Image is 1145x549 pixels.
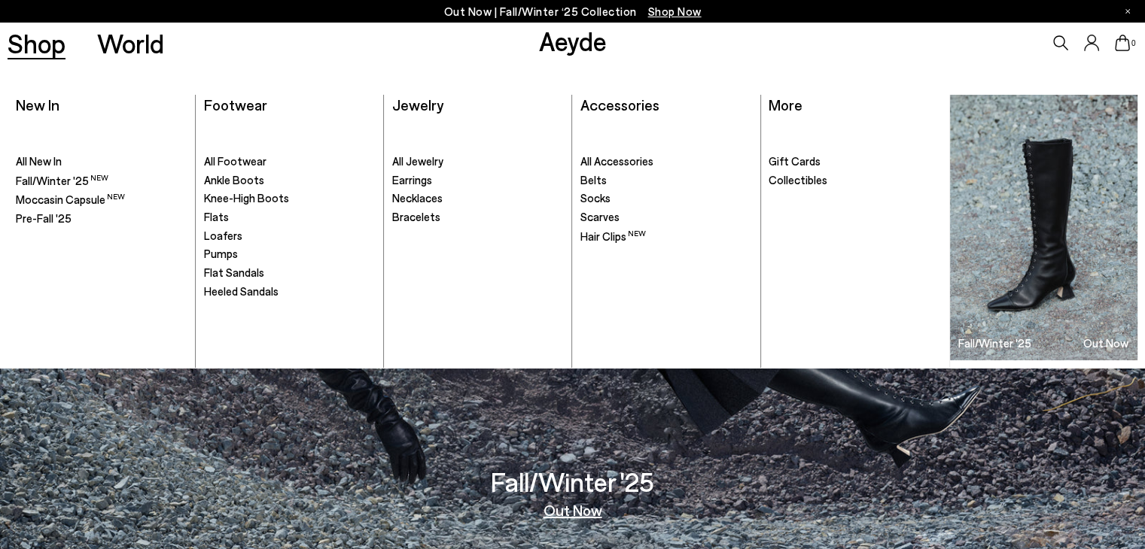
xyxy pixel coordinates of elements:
[580,154,752,169] a: All Accessories
[544,502,602,517] a: Out Now
[392,154,443,168] span: All Jewelry
[958,338,1031,349] h3: Fall/Winter '25
[204,173,376,188] a: Ankle Boots
[539,25,607,56] a: Aeyde
[16,154,62,168] span: All New In
[769,96,802,114] a: More
[392,96,443,114] a: Jewelry
[204,210,376,225] a: Flats
[204,96,267,114] a: Footwear
[580,191,611,205] span: Socks
[1083,338,1128,349] h3: Out Now
[491,469,654,495] h3: Fall/Winter '25
[392,210,564,225] a: Bracelets
[204,210,229,223] span: Flats
[204,173,264,187] span: Ankle Boots
[392,173,432,187] span: Earrings
[16,173,187,189] a: Fall/Winter '25
[16,211,187,226] a: Pre-Fall '25
[769,154,821,168] span: Gift Cards
[16,192,187,208] a: Moccasin Capsule
[204,265,264,279] span: Flat Sandals
[648,5,702,18] span: Navigate to /collections/new-in
[204,284,279,298] span: Heeled Sandals
[392,154,564,169] a: All Jewelry
[392,191,443,205] span: Necklaces
[1115,35,1130,51] a: 0
[204,191,376,206] a: Knee-High Boots
[16,211,72,225] span: Pre-Fall '25
[204,265,376,281] a: Flat Sandals
[580,210,752,225] a: Scarves
[204,284,376,299] a: Heeled Sandals
[8,30,65,56] a: Shop
[16,193,125,206] span: Moccasin Capsule
[580,229,752,244] a: Hair Clips
[580,154,653,168] span: All Accessories
[204,247,376,262] a: Pumps
[392,210,440,223] span: Bracelets
[769,154,941,169] a: Gift Cards
[580,96,659,114] a: Accessories
[950,95,1137,359] a: Fall/Winter '25 Out Now
[16,96,59,114] a: New In
[204,191,289,205] span: Knee-High Boots
[16,154,187,169] a: All New In
[204,154,266,168] span: All Footwear
[1130,39,1137,47] span: 0
[204,154,376,169] a: All Footwear
[392,173,564,188] a: Earrings
[580,210,620,223] span: Scarves
[16,174,108,187] span: Fall/Winter '25
[950,95,1137,359] img: Group_1295_900x.jpg
[769,173,941,188] a: Collectibles
[204,247,238,260] span: Pumps
[580,173,752,188] a: Belts
[392,191,564,206] a: Necklaces
[444,2,702,21] p: Out Now | Fall/Winter ‘25 Collection
[97,30,164,56] a: World
[580,173,607,187] span: Belts
[204,229,242,242] span: Loafers
[580,229,646,243] span: Hair Clips
[204,229,376,244] a: Loafers
[769,173,827,187] span: Collectibles
[580,191,752,206] a: Socks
